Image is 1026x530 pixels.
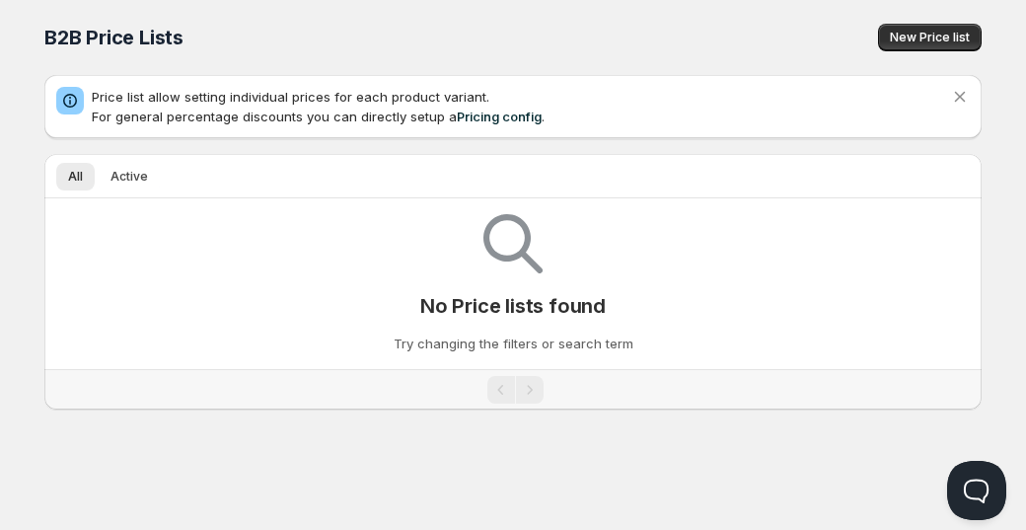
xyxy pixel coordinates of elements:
[44,26,183,49] span: B2B Price Lists
[44,369,982,410] nav: Pagination
[394,334,633,353] p: Try changing the filters or search term
[483,214,543,273] img: Empty search results
[878,24,982,51] button: New Price list
[420,294,606,318] p: No Price lists found
[68,169,83,185] span: All
[890,30,970,45] span: New Price list
[947,461,1006,520] iframe: Help Scout Beacon - Open
[457,109,542,124] a: Pricing config
[92,87,950,126] p: Price list allow setting individual prices for each product variant. For general percentage disco...
[110,169,148,185] span: Active
[946,83,974,111] button: Dismiss notification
